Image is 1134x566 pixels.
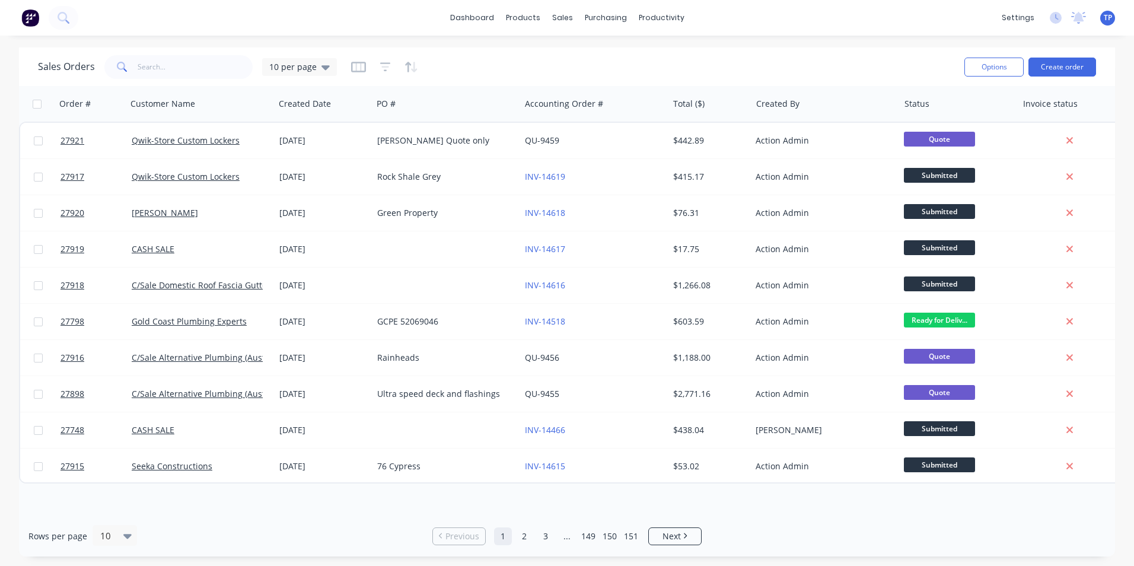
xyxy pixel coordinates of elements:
div: $438.04 [673,424,743,436]
span: 27915 [60,460,84,472]
div: Rainheads [377,352,509,364]
span: TP [1104,12,1112,23]
a: CASH SALE [132,243,174,255]
div: [DATE] [279,243,368,255]
a: QU-9456 [525,352,559,363]
div: Action Admin [756,388,887,400]
a: 27921 [60,123,132,158]
a: 27917 [60,159,132,195]
a: Previous page [433,530,485,542]
div: GCPE 52069046 [377,316,509,327]
span: Quote [904,385,975,400]
a: INV-14616 [525,279,565,291]
div: [PERSON_NAME] Quote only [377,135,509,147]
a: QU-9459 [525,135,559,146]
a: Seeka Constructions [132,460,212,472]
div: 76 Cypress [377,460,509,472]
a: C/Sale Domestic Roof Fascia Gutter Repairs [132,279,303,291]
a: Qwik-Store Custom Lockers [132,171,240,182]
a: INV-14615 [525,460,565,472]
div: Action Admin [756,316,887,327]
h1: Sales Orders [38,61,95,72]
span: 27918 [60,279,84,291]
button: Create order [1028,58,1096,77]
span: 27916 [60,352,84,364]
a: C/Sale Alternative Plumbing (Aust) Pty Ltd [132,388,297,399]
span: Rows per page [28,530,87,542]
span: Previous [445,530,479,542]
div: Customer Name [130,98,195,110]
div: [PERSON_NAME] [756,424,887,436]
span: Submitted [904,457,975,472]
span: Submitted [904,204,975,219]
span: 27921 [60,135,84,147]
a: 27915 [60,449,132,484]
div: settings [996,9,1040,27]
a: Page 1 is your current page [494,527,512,545]
div: Accounting Order # [525,98,603,110]
span: Submitted [904,240,975,255]
span: 27748 [60,424,84,436]
div: Action Admin [756,279,887,291]
a: Next page [649,530,701,542]
div: [DATE] [279,207,368,219]
div: Green Property [377,207,509,219]
div: $603.59 [673,316,743,327]
a: INV-14466 [525,424,565,435]
button: Options [964,58,1024,77]
div: Status [904,98,929,110]
div: $76.31 [673,207,743,219]
a: 27798 [60,304,132,339]
span: Submitted [904,421,975,436]
div: $53.02 [673,460,743,472]
a: 27920 [60,195,132,231]
span: Submitted [904,168,975,183]
span: 27798 [60,316,84,327]
div: Invoice status [1023,98,1078,110]
div: $2,771.16 [673,388,743,400]
div: Action Admin [756,460,887,472]
div: Action Admin [756,171,887,183]
a: 27918 [60,268,132,303]
span: 27920 [60,207,84,219]
div: $17.75 [673,243,743,255]
div: products [500,9,546,27]
a: Page 2 [515,527,533,545]
div: Action Admin [756,135,887,147]
div: [DATE] [279,135,368,147]
a: Qwik-Store Custom Lockers [132,135,240,146]
span: 27898 [60,388,84,400]
span: Quote [904,349,975,364]
div: Action Admin [756,207,887,219]
a: 27748 [60,412,132,448]
ul: Pagination [428,527,706,545]
div: sales [546,9,579,27]
span: 27917 [60,171,84,183]
div: Total ($) [673,98,705,110]
span: Submitted [904,276,975,291]
a: 27916 [60,340,132,376]
div: Created Date [279,98,331,110]
a: INV-14518 [525,316,565,327]
a: CASH SALE [132,424,174,435]
div: [DATE] [279,388,368,400]
a: INV-14619 [525,171,565,182]
div: Action Admin [756,352,887,364]
a: C/Sale Alternative Plumbing (Aust) Pty Ltd [132,352,297,363]
div: Ultra speed deck and flashings [377,388,509,400]
span: Ready for Deliv... [904,313,975,327]
input: Search... [138,55,253,79]
a: Page 151 [622,527,640,545]
span: 27919 [60,243,84,255]
div: [DATE] [279,424,368,436]
a: Page 149 [579,527,597,545]
div: $415.17 [673,171,743,183]
div: [DATE] [279,316,368,327]
span: 10 per page [269,61,317,73]
div: Order # [59,98,91,110]
div: Rock Shale Grey [377,171,509,183]
a: [PERSON_NAME] [132,207,198,218]
a: INV-14617 [525,243,565,255]
a: Jump forward [558,527,576,545]
span: Next [662,530,681,542]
